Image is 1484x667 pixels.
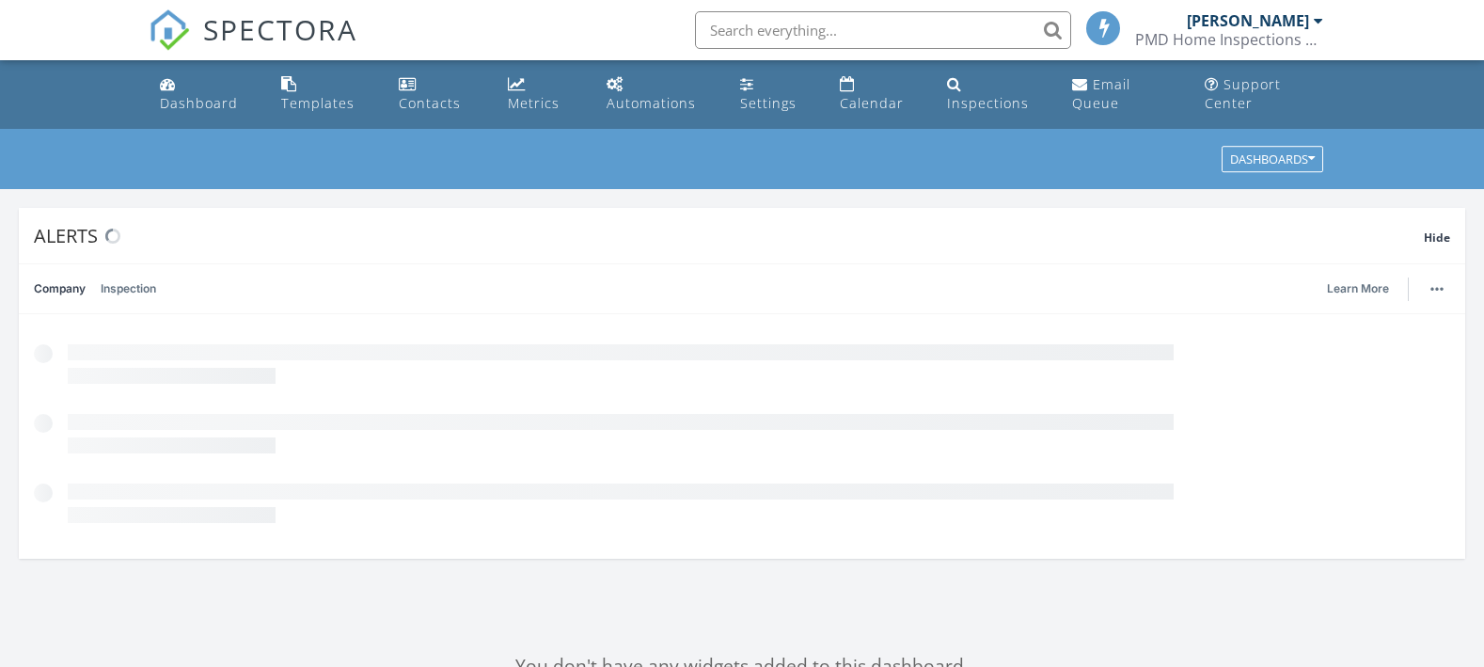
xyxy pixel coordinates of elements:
a: Metrics [500,68,584,121]
div: PMD Home Inspections LLC [1135,30,1323,49]
div: Contacts [399,94,461,112]
a: Calendar [832,68,925,121]
span: SPECTORA [203,9,357,49]
div: Settings [740,94,797,112]
a: Contacts [391,68,485,121]
a: Inspections [939,68,1049,121]
img: ellipsis-632cfdd7c38ec3a7d453.svg [1430,287,1444,291]
button: Dashboards [1222,147,1323,173]
a: Support Center [1197,68,1333,121]
div: Metrics [508,94,560,112]
div: Templates [281,94,355,112]
a: Automations (Basic) [599,68,718,121]
div: Support Center [1205,75,1281,112]
a: Templates [274,68,376,121]
a: SPECTORA [149,25,357,65]
div: Calendar [840,94,904,112]
a: Learn More [1327,279,1400,298]
span: Hide [1424,230,1450,246]
img: The Best Home Inspection Software - Spectora [149,9,190,51]
a: Email Queue [1065,68,1182,121]
a: Settings [733,68,817,121]
div: Email Queue [1072,75,1130,112]
div: Alerts [34,223,1424,248]
div: Automations [607,94,696,112]
a: Inspection [101,264,156,313]
input: Search everything... [695,11,1071,49]
div: Inspections [947,94,1029,112]
div: [PERSON_NAME] [1187,11,1309,30]
a: Dashboard [152,68,260,121]
a: Company [34,264,86,313]
div: Dashboard [160,94,238,112]
div: Dashboards [1230,153,1315,167]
